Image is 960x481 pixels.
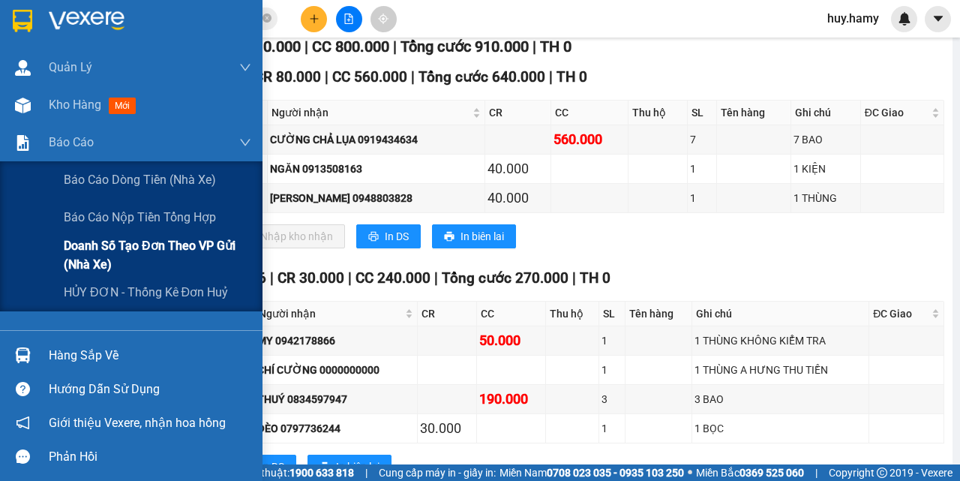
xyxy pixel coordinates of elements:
[355,269,430,287] span: CC 240.000
[793,161,857,177] div: 1 KIỆN
[434,269,438,287] span: |
[625,302,692,326] th: Tên hàng
[696,464,804,481] span: Miền Bắc
[688,101,716,125] th: SL
[254,68,321,86] span: CR 80.000
[216,464,354,481] span: Hỗ trợ kỹ thuật:
[739,467,804,479] strong: 0369 525 060
[815,9,891,28] span: huy.hamy
[16,449,30,464] span: message
[336,458,379,475] span: In biên lai
[694,420,866,437] div: 1 BỌC
[365,464,367,481] span: |
[262,14,271,23] span: close-circle
[694,362,866,378] div: 1 THÙNG A HƯNG THU TIỀN
[580,269,610,287] span: TH 0
[49,413,226,432] span: Giới thiệu Vexere, nhận hoa hồng
[259,305,402,322] span: Người nhận
[442,269,568,287] span: Tổng cước 270.000
[336,6,362,32] button: file-add
[549,68,553,86] span: |
[309,14,319,24] span: plus
[532,38,536,56] span: |
[64,283,228,302] span: HỦY ĐƠN - Thống kê đơn huỷ
[477,302,546,326] th: CC
[270,161,482,177] div: NGĂN 0913508163
[257,362,415,378] div: CHÍ CƯỜNG 0000000000
[865,104,928,121] span: ĐC Giao
[49,98,101,112] span: Kho hàng
[791,101,860,125] th: Ghi chú
[546,302,599,326] th: Thu hộ
[487,188,548,209] div: 40.000
[270,269,274,287] span: |
[400,38,529,56] span: Tổng cước 910.000
[15,60,31,76] img: warehouse-icon
[379,464,496,481] span: Cung cấp máy in - giấy in:
[479,389,543,410] div: 190.000
[690,190,713,206] div: 1
[378,14,388,24] span: aim
[444,231,454,243] span: printer
[688,470,692,476] span: ⚪️
[931,12,945,26] span: caret-down
[348,269,352,287] span: |
[418,68,545,86] span: Tổng cước 640.000
[601,391,622,407] div: 3
[16,382,30,396] span: question-circle
[925,6,951,32] button: caret-down
[15,347,31,363] img: warehouse-icon
[694,332,866,349] div: 1 THÙNG KHÔNG KIỂM TRA
[109,98,136,114] span: mới
[319,461,330,473] span: printer
[301,6,327,32] button: plus
[304,38,308,56] span: |
[690,161,713,177] div: 1
[873,305,928,322] span: ĐC Giao
[64,236,251,274] span: Doanh số tạo đơn theo VP gửi (nhà xe)
[420,418,474,439] div: 30.000
[239,62,251,74] span: down
[238,269,266,287] span: SL 6
[877,467,887,478] span: copyright
[368,231,379,243] span: printer
[262,12,271,26] span: close-circle
[553,129,625,150] div: 560.000
[257,332,415,349] div: MY 0942178866
[312,38,389,56] span: CC 800.000
[13,10,32,32] img: logo-vxr
[277,269,344,287] span: CR 30.000
[271,104,469,121] span: Người nhận
[15,98,31,113] img: warehouse-icon
[601,362,622,378] div: 1
[551,101,628,125] th: CC
[572,269,576,287] span: |
[257,391,415,407] div: THUÝ 0834597947
[15,135,31,151] img: solution-icon
[487,158,548,179] div: 40.000
[393,38,397,56] span: |
[49,378,251,401] div: Hướng dẫn sử dụng
[898,12,911,26] img: icon-new-feature
[257,420,415,437] div: ĐÈO 0797736244
[232,455,296,479] button: printerIn DS
[628,101,688,125] th: Thu hộ
[485,101,551,125] th: CR
[64,208,216,227] span: Báo cáo nộp tiền Tổng hợp
[793,131,857,148] div: 7 BAO
[479,330,543,351] div: 50.000
[601,420,622,437] div: 1
[307,455,391,479] button: printerIn biên lai
[49,58,92,77] span: Quản Lý
[332,68,407,86] span: CC 560.000
[260,458,284,475] span: In DS
[289,467,354,479] strong: 1900 633 818
[692,302,869,326] th: Ghi chú
[343,14,354,24] span: file-add
[694,391,866,407] div: 3 BAO
[49,344,251,367] div: Hàng sắp về
[540,38,571,56] span: TH 0
[411,68,415,86] span: |
[49,446,251,468] div: Phản hồi
[325,68,328,86] span: |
